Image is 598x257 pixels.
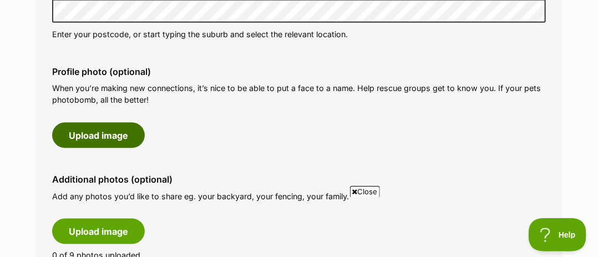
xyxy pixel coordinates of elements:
[52,82,546,106] p: When you’re making new connections, it’s nice to be able to put a face to a name. Help rescue gro...
[52,123,145,148] button: Upload image
[52,219,145,244] button: Upload image
[529,218,587,251] iframe: Help Scout Beacon - Open
[52,67,546,77] label: Profile photo (optional)
[52,190,546,202] p: Add any photos you’d like to share eg. your backyard, your fencing, your family.
[350,186,380,197] span: Close
[52,174,546,184] label: Additional photos (optional)
[97,201,501,251] iframe: Advertisement
[52,28,546,40] p: Enter your postcode, or start typing the suburb and select the relevant location.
